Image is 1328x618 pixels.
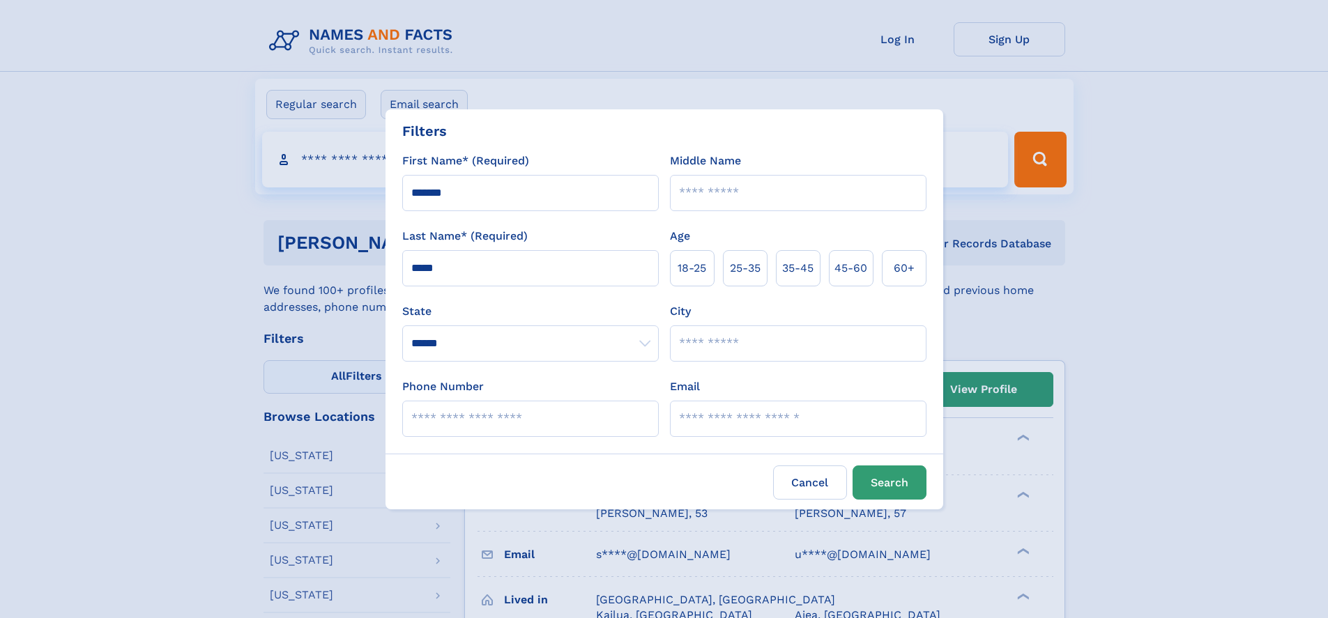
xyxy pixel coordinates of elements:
[853,465,926,500] button: Search
[678,260,706,277] span: 18‑25
[670,228,690,245] label: Age
[782,260,814,277] span: 35‑45
[402,303,659,320] label: State
[402,153,529,169] label: First Name* (Required)
[773,465,847,500] label: Cancel
[402,378,484,395] label: Phone Number
[402,228,528,245] label: Last Name* (Required)
[402,121,447,141] div: Filters
[670,378,700,395] label: Email
[670,153,741,169] label: Middle Name
[670,303,691,320] label: City
[834,260,867,277] span: 45‑60
[730,260,761,277] span: 25‑35
[894,260,915,277] span: 60+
